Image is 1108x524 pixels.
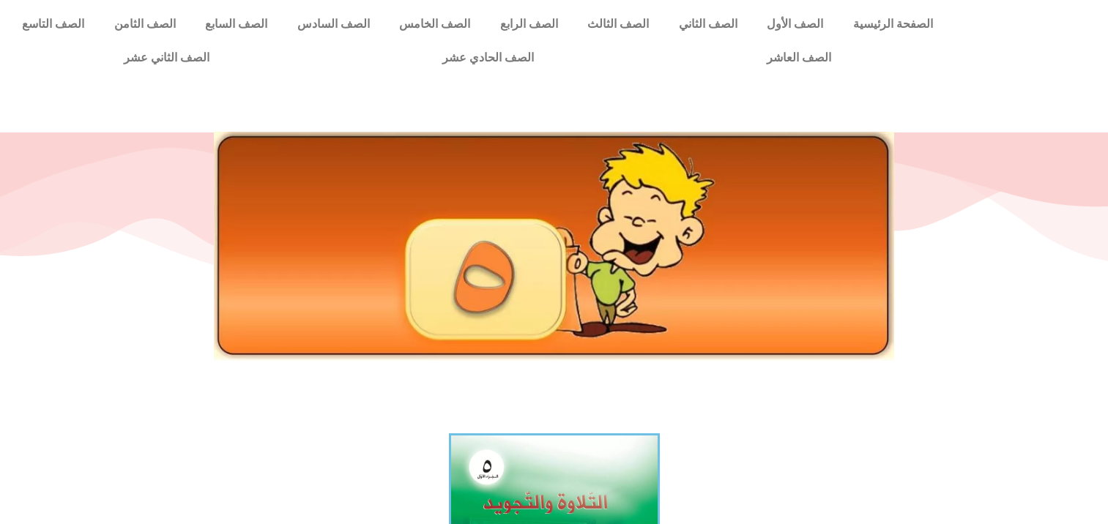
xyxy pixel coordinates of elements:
[283,7,385,41] a: الصف السادس
[839,7,948,41] a: الصفحة الرئيسية
[752,7,839,41] a: الصف الأول
[190,7,283,41] a: الصف السابع
[650,41,948,75] a: الصف العاشر
[7,41,326,75] a: الصف الثاني عشر
[573,7,664,41] a: الصف الثالث
[100,7,191,41] a: الصف الثامن
[664,7,753,41] a: الصف الثاني
[326,41,650,75] a: الصف الحادي عشر
[486,7,573,41] a: الصف الرابع
[384,7,486,41] a: الصف الخامس
[7,7,100,41] a: الصف التاسع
